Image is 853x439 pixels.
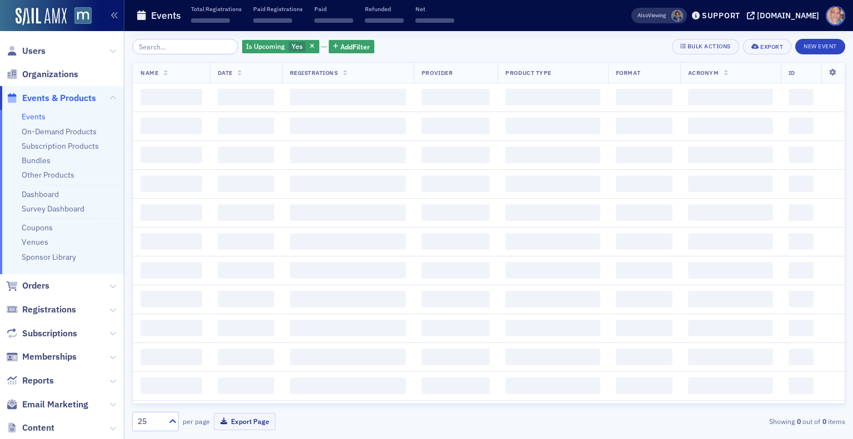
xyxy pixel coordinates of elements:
[789,69,795,77] span: ID
[218,233,274,250] span: ‌
[820,416,828,426] strong: 0
[290,118,406,134] span: ‌
[789,349,814,365] span: ‌
[826,6,845,26] span: Profile
[141,69,158,77] span: Name
[214,413,275,430] button: Export Page
[789,291,814,307] span: ‌
[672,39,739,54] button: Bulk Actions
[615,416,845,426] div: Showing out of items
[688,118,773,134] span: ‌
[253,5,303,13] p: Paid Registrations
[141,175,202,192] span: ‌
[616,377,673,394] span: ‌
[218,377,274,394] span: ‌
[638,12,666,19] span: Viewing
[6,351,77,363] a: Memberships
[22,92,96,104] span: Events & Products
[22,155,51,165] a: Bundles
[22,204,84,214] a: Survey Dashboard
[422,291,490,307] span: ‌
[688,43,731,49] div: Bulk Actions
[789,204,814,221] span: ‌
[22,398,88,411] span: Email Marketing
[688,175,773,192] span: ‌
[505,69,551,77] span: Product Type
[505,89,600,105] span: ‌
[789,377,814,394] span: ‌
[422,175,490,192] span: ‌
[6,304,76,316] a: Registrations
[789,147,814,163] span: ‌
[505,118,600,134] span: ‌
[22,141,99,151] a: Subscription Products
[141,89,202,105] span: ‌
[290,349,406,365] span: ‌
[616,147,673,163] span: ‌
[218,118,274,134] span: ‌
[422,89,490,105] span: ‌
[22,422,54,434] span: Content
[218,204,274,221] span: ‌
[314,5,353,13] p: Paid
[789,233,814,250] span: ‌
[290,262,406,279] span: ‌
[616,262,673,279] span: ‌
[505,291,600,307] span: ‌
[141,320,202,336] span: ‌
[505,320,600,336] span: ‌
[22,189,59,199] a: Dashboard
[743,39,791,54] button: Export
[6,45,46,57] a: Users
[218,349,274,365] span: ‌
[365,5,404,13] p: Refunded
[246,42,285,51] span: Is Upcoming
[616,233,673,250] span: ‌
[505,262,600,279] span: ‌
[415,5,454,13] p: Net
[290,69,338,77] span: Registrations
[789,262,814,279] span: ‌
[329,40,374,54] button: AddFilter
[505,204,600,221] span: ‌
[688,349,773,365] span: ‌
[616,69,640,77] span: Format
[795,39,845,54] button: New Event
[688,89,773,105] span: ‌
[141,291,202,307] span: ‌
[290,175,406,192] span: ‌
[505,175,600,192] span: ‌
[22,45,46,57] span: Users
[22,68,78,80] span: Organizations
[505,377,600,394] span: ‌
[795,416,802,426] strong: 0
[505,147,600,163] span: ‌
[141,147,202,163] span: ‌
[290,233,406,250] span: ‌
[789,89,814,105] span: ‌
[688,291,773,307] span: ‌
[6,375,54,387] a: Reports
[6,92,96,104] a: Events & Products
[688,377,773,394] span: ‌
[415,18,454,23] span: ‌
[616,175,673,192] span: ‌
[616,349,673,365] span: ‌
[505,349,600,365] span: ‌
[616,89,673,105] span: ‌
[616,118,673,134] span: ‌
[218,175,274,192] span: ‌
[67,7,92,26] a: View Homepage
[422,377,490,394] span: ‌
[16,8,67,26] img: SailAMX
[702,11,740,21] div: Support
[789,175,814,192] span: ‌
[422,204,490,221] span: ‌
[688,233,773,250] span: ‌
[22,112,46,122] a: Events
[290,291,406,307] span: ‌
[242,40,319,54] div: Yes
[74,7,92,24] img: SailAMX
[22,237,48,247] a: Venues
